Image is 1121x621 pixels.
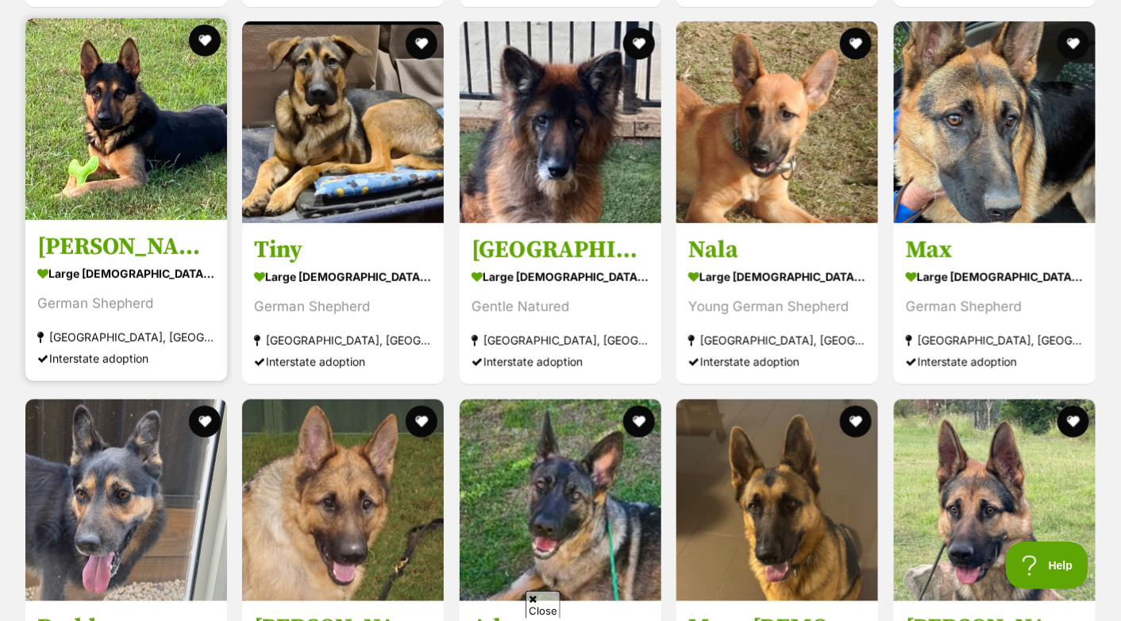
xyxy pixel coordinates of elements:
div: [GEOGRAPHIC_DATA], [GEOGRAPHIC_DATA] [37,326,215,348]
h3: Max [906,235,1084,265]
div: large [DEMOGRAPHIC_DATA] Dog [688,265,866,288]
button: favourite [406,28,438,60]
button: favourite [623,28,655,60]
h3: Tiny [254,235,432,265]
button: favourite [623,406,655,438]
img: Tiny [242,21,444,223]
button: favourite [841,28,873,60]
div: Interstate adoption [688,351,866,372]
div: Gentle Natured [472,296,649,318]
img: Max [894,21,1096,223]
div: Interstate adoption [472,351,649,372]
a: [GEOGRAPHIC_DATA] large [DEMOGRAPHIC_DATA] Dog Gentle Natured [GEOGRAPHIC_DATA], [GEOGRAPHIC_DATA... [460,223,661,384]
div: [GEOGRAPHIC_DATA], [GEOGRAPHIC_DATA] [254,330,432,351]
div: German Shepherd [906,296,1084,318]
img: Malcolm [25,18,227,220]
div: [GEOGRAPHIC_DATA], [GEOGRAPHIC_DATA] [906,330,1084,351]
button: favourite [1057,28,1089,60]
div: Interstate adoption [37,348,215,369]
img: Max - 2yr old [676,399,878,601]
a: Nala large [DEMOGRAPHIC_DATA] Dog Young German Shepherd [GEOGRAPHIC_DATA], [GEOGRAPHIC_DATA] Inte... [676,223,878,384]
a: Max large [DEMOGRAPHIC_DATA] Dog German Shepherd [GEOGRAPHIC_DATA], [GEOGRAPHIC_DATA] Interstate ... [894,223,1096,384]
div: [GEOGRAPHIC_DATA], [GEOGRAPHIC_DATA] [472,330,649,351]
img: Adea [460,399,661,601]
button: favourite [189,406,221,438]
div: Interstate adoption [906,351,1084,372]
div: German Shepherd [254,296,432,318]
div: large [DEMOGRAPHIC_DATA] Dog [37,262,215,285]
div: Interstate adoption [254,351,432,372]
span: Close [526,591,560,619]
img: Nala [676,21,878,223]
div: large [DEMOGRAPHIC_DATA] Dog [254,265,432,288]
button: favourite [406,406,438,438]
div: large [DEMOGRAPHIC_DATA] Dog [906,265,1084,288]
div: Young German Shepherd [688,296,866,318]
img: Buddy [25,399,227,601]
img: Memphis [460,21,661,223]
a: Tiny large [DEMOGRAPHIC_DATA] Dog German Shepherd [GEOGRAPHIC_DATA], [GEOGRAPHIC_DATA] Interstate... [242,223,444,384]
button: favourite [1057,406,1089,438]
button: favourite [189,25,221,56]
img: Jerry-Lee [242,399,444,601]
a: [PERSON_NAME] large [DEMOGRAPHIC_DATA] Dog German Shepherd [GEOGRAPHIC_DATA], [GEOGRAPHIC_DATA] I... [25,220,227,381]
h3: Nala [688,235,866,265]
img: Flynn [894,399,1096,601]
h3: [PERSON_NAME] [37,232,215,262]
div: [GEOGRAPHIC_DATA], [GEOGRAPHIC_DATA] [688,330,866,351]
iframe: Help Scout Beacon - Open [1006,542,1089,589]
div: large [DEMOGRAPHIC_DATA] Dog [472,265,649,288]
div: German Shepherd [37,293,215,314]
button: favourite [841,406,873,438]
h3: [GEOGRAPHIC_DATA] [472,235,649,265]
